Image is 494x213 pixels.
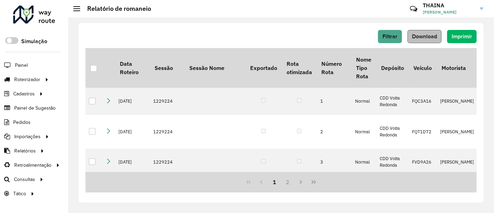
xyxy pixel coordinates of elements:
[378,30,402,43] button: Filtrar
[452,33,472,39] span: Imprimir
[281,175,294,189] button: 2
[13,90,35,97] span: Cadastros
[437,149,478,176] td: [PERSON_NAME]
[184,48,245,88] th: Sessão Nome
[115,149,150,176] td: [DATE]
[437,88,478,115] td: [PERSON_NAME]
[376,88,409,115] td: CDD Volta Redonda
[14,76,40,83] span: Roteirizador
[376,115,409,149] td: CDD Volta Redonda
[412,33,437,39] span: Download
[407,30,442,43] button: Download
[115,115,150,149] td: [DATE]
[150,149,184,176] td: 1229224
[376,48,409,88] th: Depósito
[409,88,437,115] td: FQC3A16
[352,149,376,176] td: Normal
[352,88,376,115] td: Normal
[352,48,376,88] th: Nome Tipo Rota
[13,119,31,126] span: Pedidos
[282,48,316,88] th: Rota otimizada
[317,48,352,88] th: Número Rota
[80,5,151,13] h2: Relatório de romaneio
[317,149,352,176] td: 3
[447,30,477,43] button: Imprimir
[423,9,475,15] span: [PERSON_NAME]
[294,175,307,189] button: Next Page
[14,147,36,155] span: Relatórios
[14,133,41,140] span: Importações
[382,33,397,39] span: Filtrar
[245,48,282,88] th: Exportado
[409,115,437,149] td: FQT1D72
[14,104,56,112] span: Painel de Sugestão
[115,88,150,115] td: [DATE]
[437,48,478,88] th: Motorista
[150,88,184,115] td: 1229224
[13,190,26,197] span: Tático
[409,48,437,88] th: Veículo
[115,48,150,88] th: Data Roteiro
[268,175,281,189] button: 1
[15,62,28,69] span: Painel
[14,161,51,169] span: Retroalimentação
[21,37,47,46] label: Simulação
[423,2,475,9] h3: THAINA
[14,176,35,183] span: Consultas
[307,175,320,189] button: Last Page
[317,115,352,149] td: 2
[150,48,184,88] th: Sessão
[376,149,409,176] td: CDD Volta Redonda
[406,1,421,16] a: Contato Rápido
[150,115,184,149] td: 1229224
[352,115,376,149] td: Normal
[437,115,478,149] td: [PERSON_NAME]
[409,149,437,176] td: FVD9A26
[317,88,352,115] td: 1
